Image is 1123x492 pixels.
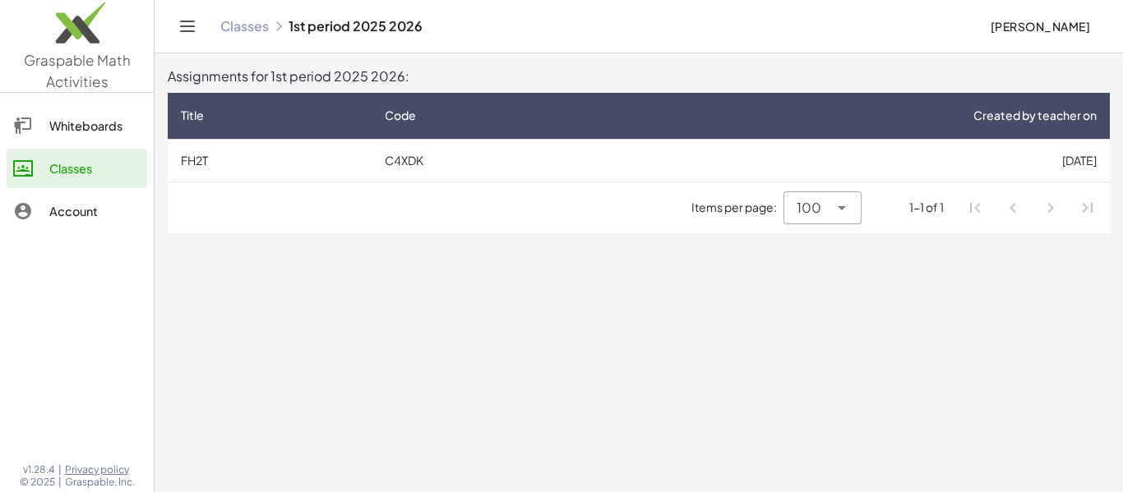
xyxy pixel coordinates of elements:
div: Classes [49,159,141,178]
a: Classes [7,149,147,188]
a: Classes [220,18,269,34]
nav: Pagination Navigation [957,189,1107,227]
span: v1.28.4 [23,463,55,476]
div: Assignments for 1st period 2025 2026: [168,67,1110,86]
span: Created by teacher on [973,107,1097,124]
button: [PERSON_NAME] [977,11,1103,41]
span: Code [385,107,416,124]
span: | [58,463,62,476]
span: Graspable, Inc. [65,476,135,489]
a: Whiteboards [7,106,147,145]
td: [DATE] [600,139,1110,182]
button: Toggle navigation [174,13,201,39]
a: Account [7,191,147,231]
span: © 2025 [20,476,55,489]
td: FH2T [168,139,372,182]
div: 1-1 of 1 [909,199,944,216]
span: Graspable Math Activities [24,51,131,90]
div: Whiteboards [49,116,141,136]
td: C4XDK [372,139,600,182]
a: Privacy policy [65,463,135,476]
span: Title [181,107,204,124]
span: | [58,476,62,489]
span: 100 [797,198,821,218]
span: Items per page: [691,199,783,216]
span: [PERSON_NAME] [990,19,1090,34]
div: Account [49,201,141,221]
